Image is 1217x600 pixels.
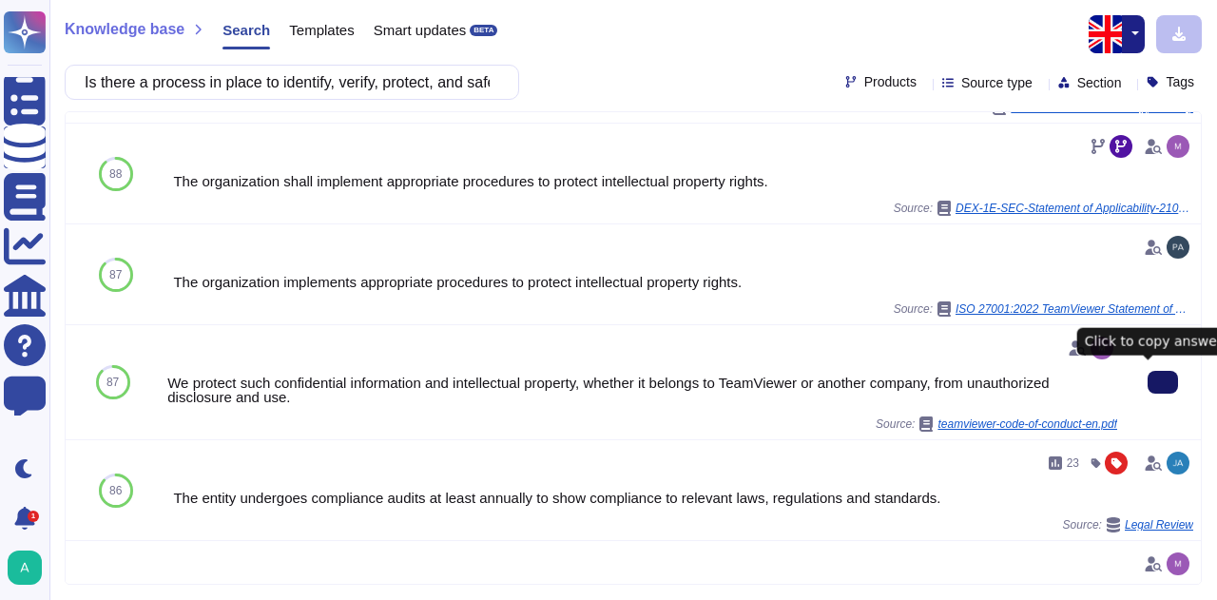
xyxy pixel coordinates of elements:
div: BETA [470,25,497,36]
span: Source: [894,301,1193,317]
div: We protect such confidential information and intellectual property, whether it belongs to TeamVie... [167,376,1117,404]
span: 87 [106,377,119,388]
button: user [4,547,55,589]
span: Search [222,23,270,37]
span: Source: [1063,517,1193,532]
span: Legal Review [1125,519,1193,531]
span: Knowledge base [65,22,184,37]
input: Search a question or template... [75,66,499,99]
span: Source type [961,76,1033,89]
div: The organization shall implement appropriate procedures to protect intellectual property rights. [173,174,1193,188]
img: user [8,551,42,585]
img: user [1167,552,1189,575]
img: user [1167,236,1189,259]
span: Section [1077,76,1122,89]
span: Products [864,75,917,88]
span: ISO 27001:2022 TeamViewer Statement of Applicability [956,303,1193,315]
div: The entity undergoes compliance audits at least annually to show compliance to relevant laws, reg... [173,491,1193,505]
img: en [1089,15,1127,53]
span: Source: [876,416,1117,432]
span: 88 [109,168,122,180]
span: Source: [894,201,1193,216]
span: Tags [1166,75,1194,88]
div: 1 [28,511,39,522]
img: user [1167,452,1189,474]
span: DEX-1E-SEC-Statement of Applicability-210325-120729.pdf [956,203,1193,214]
span: teamviewer-code-of-conduct-en.pdf [937,418,1117,430]
span: Templates [289,23,354,37]
span: 23 [1067,457,1079,469]
span: Smart updates [374,23,467,37]
span: 87 [109,269,122,281]
span: 86 [109,485,122,496]
img: user [1167,135,1189,158]
div: The organization implements appropriate procedures to protect intellectual property rights. [173,275,1193,289]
